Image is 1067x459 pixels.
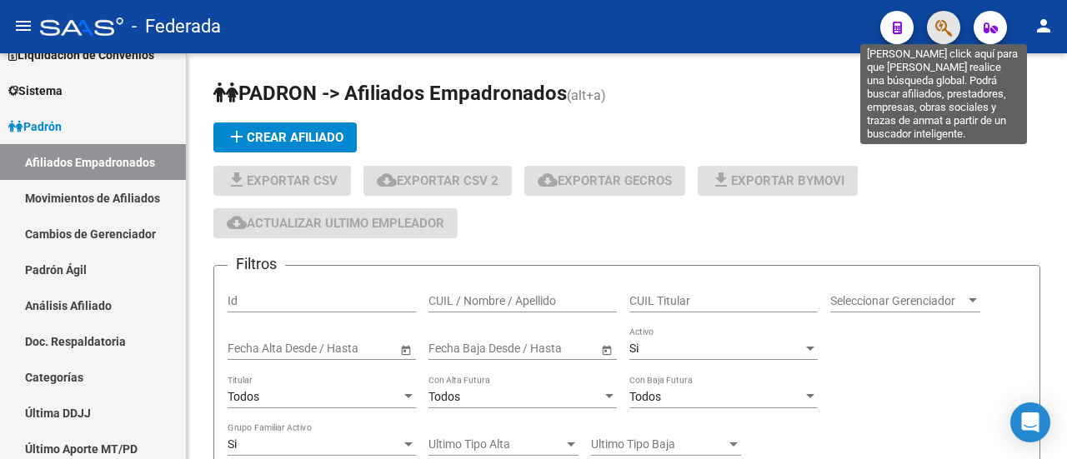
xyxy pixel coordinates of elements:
button: Exportar CSV [213,166,351,196]
mat-icon: file_download [711,170,731,190]
mat-icon: cloud_download [538,170,558,190]
span: Todos [428,390,460,403]
span: Ultimo Tipo Alta [428,437,564,452]
mat-icon: cloud_download [377,170,397,190]
span: Exportar CSV [227,173,338,188]
span: Exportar CSV 2 [377,173,498,188]
span: Crear Afiliado [227,130,343,145]
button: Exportar CSV 2 [363,166,512,196]
span: (alt+a) [567,87,606,103]
span: PADRON -> Afiliados Empadronados [213,82,567,105]
input: Fecha fin [303,342,384,356]
span: - Federada [132,8,221,45]
mat-icon: file_download [227,170,247,190]
input: Fecha inicio [428,342,489,356]
h3: Filtros [228,252,285,276]
input: Fecha fin [503,342,585,356]
span: Todos [228,390,259,403]
mat-icon: add [227,127,247,147]
div: Open Intercom Messenger [1010,402,1050,442]
button: Open calendar [397,341,414,358]
button: Open calendar [598,341,615,358]
span: Si [629,342,639,355]
span: Liquidación de Convenios [8,46,154,64]
span: Todos [629,390,661,403]
span: Padrón [8,117,62,136]
span: Si [228,437,237,451]
span: Ultimo Tipo Baja [591,437,726,452]
button: Actualizar ultimo Empleador [213,208,458,238]
mat-icon: cloud_download [227,212,247,232]
span: Exportar Bymovi [711,173,844,188]
button: Crear Afiliado [213,122,357,152]
button: Exportar Bymovi [698,166,858,196]
span: Sistema [8,82,63,100]
span: Seleccionar Gerenciador [830,294,965,308]
mat-icon: person [1034,16,1054,36]
input: Fecha inicio [228,342,288,356]
button: Exportar GECROS [524,166,685,196]
mat-icon: menu [13,16,33,36]
span: Actualizar ultimo Empleador [227,216,444,231]
span: Exportar GECROS [538,173,672,188]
